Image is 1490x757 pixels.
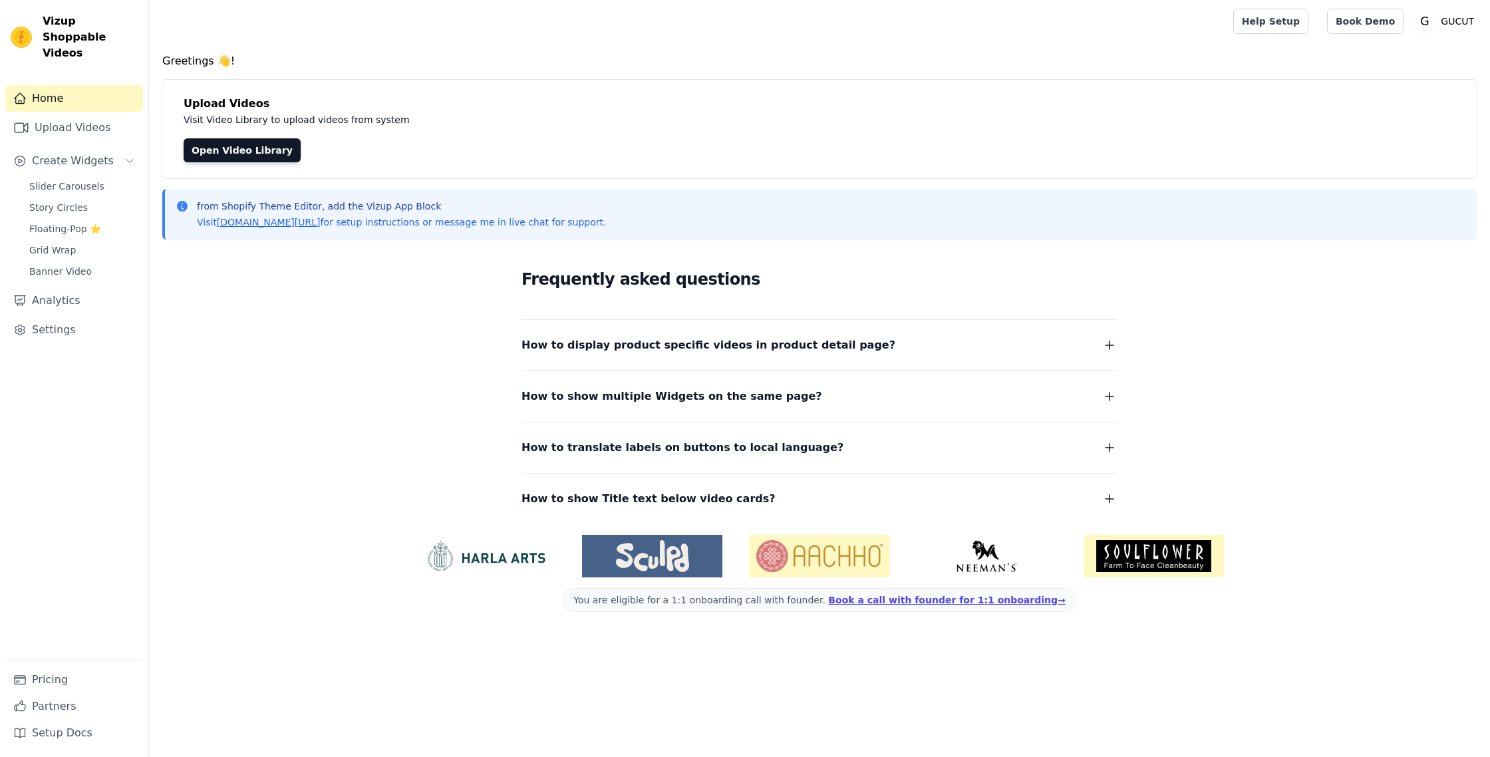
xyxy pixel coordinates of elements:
button: Create Widgets [5,148,143,174]
a: Help Setup [1233,9,1308,34]
span: Create Widgets [32,153,114,169]
a: Story Circles [21,198,143,217]
a: Pricing [5,667,143,693]
img: Soulflower [1084,535,1224,577]
h2: Frequently asked questions [521,266,1117,293]
button: How to show multiple Widgets on the same page? [521,387,1117,406]
p: Visit for setup instructions or message me in live chat for support. [197,216,606,229]
span: How to show Title text below video cards? [521,490,776,508]
text: G [1421,15,1429,28]
img: HarlaArts [415,540,555,572]
span: Vizup Shoppable Videos [43,13,138,61]
span: Slider Carousels [29,180,104,193]
a: Partners [5,693,143,720]
p: from Shopify Theme Editor, add the Vizup App Block [197,200,606,213]
h4: Greetings 👋! [162,53,1477,69]
button: How to show Title text below video cards? [521,490,1117,508]
a: Upload Videos [5,114,143,141]
button: How to display product specific videos in product detail page? [521,336,1117,355]
p: GUCUT [1435,9,1479,33]
span: Grid Wrap [29,243,76,257]
span: Banner Video [29,265,92,278]
h4: Upload Videos [184,96,1455,112]
a: Slider Carousels [21,177,143,196]
a: Grid Wrap [21,241,143,259]
span: How to show multiple Widgets on the same page? [521,387,822,406]
a: Home [5,85,143,112]
a: Floating-Pop ⭐ [21,220,143,238]
button: G GUCUT [1414,9,1479,33]
span: How to translate labels on buttons to local language? [521,438,843,457]
a: Settings [5,317,143,343]
a: Book a call with founder for 1:1 onboarding [828,595,1065,605]
a: Banner Video [21,262,143,281]
a: [DOMAIN_NAME][URL] [217,217,321,227]
img: Aachho [749,535,889,577]
img: Sculpd US [582,540,722,572]
span: Floating-Pop ⭐ [29,222,101,235]
img: Vizup [11,27,32,48]
a: Open Video Library [184,138,301,162]
a: Analytics [5,287,143,314]
img: Neeman's [917,540,1057,572]
span: Story Circles [29,201,88,214]
p: Visit Video Library to upload videos from system [184,112,780,128]
a: Book Demo [1327,9,1404,34]
button: How to translate labels on buttons to local language? [521,438,1117,457]
a: Setup Docs [5,720,143,746]
span: How to display product specific videos in product detail page? [521,336,895,355]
